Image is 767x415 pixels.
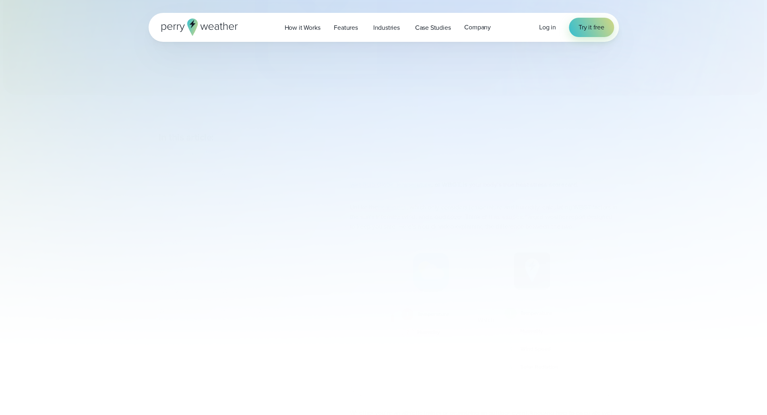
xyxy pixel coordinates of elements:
[278,19,327,36] a: How it Works
[569,18,614,37] a: Try it free
[464,23,491,32] span: Company
[373,23,400,33] span: Industries
[539,23,556,32] a: Log in
[285,23,320,33] span: How it Works
[408,19,458,36] a: Case Studies
[334,23,358,33] span: Features
[415,23,451,33] span: Case Studies
[579,23,604,32] span: Try it free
